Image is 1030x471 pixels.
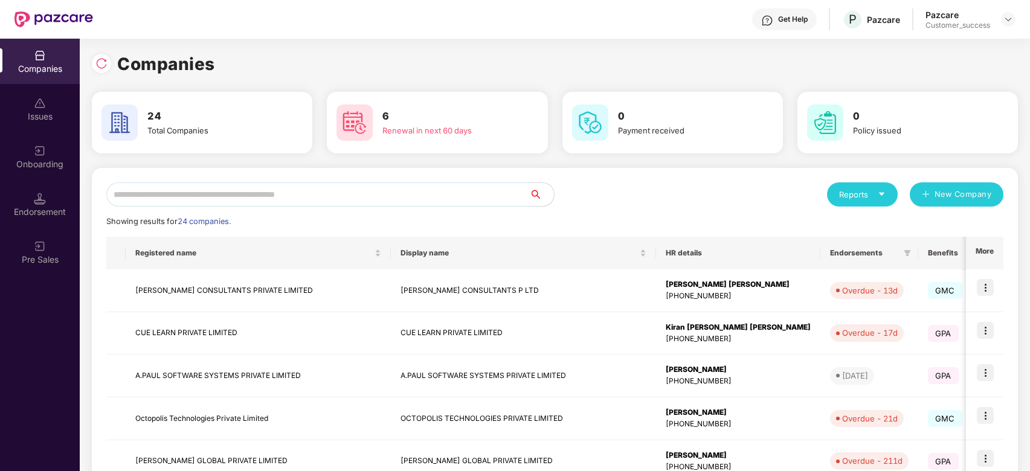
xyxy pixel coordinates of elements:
[966,237,1003,269] th: More
[842,412,898,425] div: Overdue - 21d
[904,249,911,257] span: filter
[529,190,554,199] span: search
[977,364,994,381] img: icon
[14,11,93,27] img: New Pazcare Logo
[529,182,555,207] button: search
[34,145,46,157] img: svg+xml;base64,PHN2ZyB3aWR0aD0iMjAiIGhlaWdodD0iMjAiIHZpZXdCb3g9IjAgMCAyMCAyMCIgZmlsbD0ibm9uZSIgeG...
[666,418,811,430] div: [PHONE_NUMBER]
[391,354,656,397] td: A.PAUL SOFTWARE SYSTEMS PRIVATE LIMITED
[910,182,1003,207] button: plusNew Company
[842,455,903,467] div: Overdue - 211d
[147,124,278,136] div: Total Companies
[849,12,857,27] span: P
[935,188,992,200] span: New Company
[922,190,930,200] span: plus
[928,410,962,427] span: GMC
[391,237,656,269] th: Display name
[126,237,391,269] th: Registered name
[95,57,108,69] img: svg+xml;base64,PHN2ZyBpZD0iUmVsb2FkLTMyeDMyIiB4bWxucz0iaHR0cDovL3d3dy53My5vcmcvMjAwMC9zdmciIHdpZH...
[928,453,959,470] span: GPA
[666,376,811,387] div: [PHONE_NUMBER]
[106,217,231,226] span: Showing results for
[391,269,656,312] td: [PERSON_NAME] CONSULTANTS P LTD
[656,237,820,269] th: HR details
[135,248,372,258] span: Registered name
[178,217,231,226] span: 24 companies.
[391,312,656,355] td: CUE LEARN PRIVATE LIMITED
[666,407,811,418] div: [PERSON_NAME]
[666,450,811,461] div: [PERSON_NAME]
[147,109,278,124] h3: 24
[925,9,990,21] div: Pazcare
[830,248,899,258] span: Endorsements
[977,450,994,467] img: icon
[117,51,215,77] h1: Companies
[34,240,46,252] img: svg+xml;base64,PHN2ZyB3aWR0aD0iMjAiIGhlaWdodD0iMjAiIHZpZXdCb3g9IjAgMCAyMCAyMCIgZmlsbD0ibm9uZSIgeG...
[391,397,656,440] td: OCTOPOLIS TECHNOLOGIES PRIVATE LIMITED
[572,104,608,141] img: svg+xml;base64,PHN2ZyB4bWxucz0iaHR0cDovL3d3dy53My5vcmcvMjAwMC9zdmciIHdpZHRoPSI2MCIgaGVpZ2h0PSI2MC...
[666,364,811,376] div: [PERSON_NAME]
[761,14,773,27] img: svg+xml;base64,PHN2ZyBpZD0iSGVscC0zMngzMiIgeG1sbnM9Imh0dHA6Ly93d3cudzMub3JnLzIwMDAvc3ZnIiB3aWR0aD...
[401,248,637,258] span: Display name
[867,14,900,25] div: Pazcare
[1003,14,1013,24] img: svg+xml;base64,PHN2ZyBpZD0iRHJvcGRvd24tMzJ4MzIiIHhtbG5zPSJodHRwOi8vd3d3LnczLm9yZy8yMDAwL3N2ZyIgd2...
[925,21,990,30] div: Customer_success
[34,50,46,62] img: svg+xml;base64,PHN2ZyBpZD0iQ29tcGFuaWVzIiB4bWxucz0iaHR0cDovL3d3dy53My5vcmcvMjAwMC9zdmciIHdpZHRoPS...
[928,325,959,342] span: GPA
[666,322,811,333] div: Kiran [PERSON_NAME] [PERSON_NAME]
[839,188,886,200] div: Reports
[618,109,749,124] h3: 0
[928,367,959,384] span: GPA
[901,246,913,260] span: filter
[34,97,46,109] img: svg+xml;base64,PHN2ZyBpZD0iSXNzdWVzX2Rpc2FibGVkIiB4bWxucz0iaHR0cDovL3d3dy53My5vcmcvMjAwMC9zdmciIH...
[666,279,811,290] div: [PERSON_NAME] [PERSON_NAME]
[853,124,984,136] div: Policy issued
[878,190,886,198] span: caret-down
[666,290,811,302] div: [PHONE_NUMBER]
[842,370,868,382] div: [DATE]
[126,397,391,440] td: Octopolis Technologies Private Limited
[382,109,513,124] h3: 6
[382,124,513,136] div: Renewal in next 60 days
[336,104,373,141] img: svg+xml;base64,PHN2ZyB4bWxucz0iaHR0cDovL3d3dy53My5vcmcvMjAwMC9zdmciIHdpZHRoPSI2MCIgaGVpZ2h0PSI2MC...
[101,104,138,141] img: svg+xml;base64,PHN2ZyB4bWxucz0iaHR0cDovL3d3dy53My5vcmcvMjAwMC9zdmciIHdpZHRoPSI2MCIgaGVpZ2h0PSI2MC...
[842,327,898,339] div: Overdue - 17d
[918,237,1026,269] th: Benefits
[34,193,46,205] img: svg+xml;base64,PHN2ZyB3aWR0aD0iMTQuNSIgaGVpZ2h0PSIxNC41IiB2aWV3Qm94PSIwIDAgMTYgMTYiIGZpbGw9Im5vbm...
[977,407,994,424] img: icon
[807,104,843,141] img: svg+xml;base64,PHN2ZyB4bWxucz0iaHR0cDovL3d3dy53My5vcmcvMjAwMC9zdmciIHdpZHRoPSI2MCIgaGVpZ2h0PSI2MC...
[778,14,808,24] div: Get Help
[126,269,391,312] td: [PERSON_NAME] CONSULTANTS PRIVATE LIMITED
[126,312,391,355] td: CUE LEARN PRIVATE LIMITED
[977,322,994,339] img: icon
[853,109,984,124] h3: 0
[666,333,811,345] div: [PHONE_NUMBER]
[842,284,898,296] div: Overdue - 13d
[126,354,391,397] td: A.PAUL SOFTWARE SYSTEMS PRIVATE LIMITED
[977,279,994,296] img: icon
[928,282,962,299] span: GMC
[618,124,749,136] div: Payment received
